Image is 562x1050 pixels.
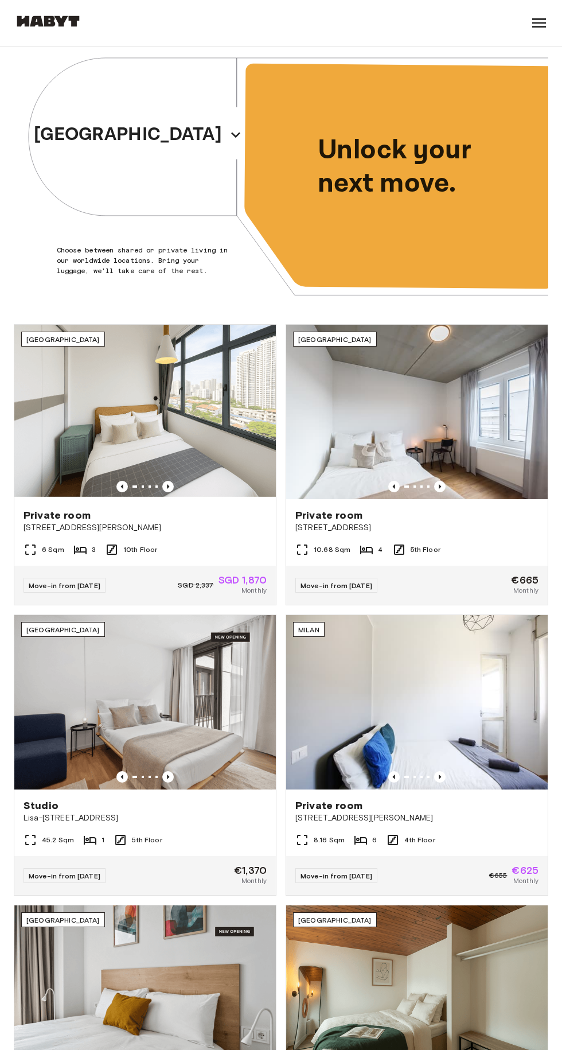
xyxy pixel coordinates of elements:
span: Lisa-[STREET_ADDRESS] [24,812,267,824]
button: Previous image [162,771,174,783]
span: [GEOGRAPHIC_DATA] [298,335,372,344]
span: Move-in from [DATE] [29,872,100,880]
span: 8.16 Sqm [314,835,345,845]
button: Previous image [162,481,174,492]
img: Habyt [14,15,83,27]
a: Marketing picture of unit IT-14-111-001-006Previous imagePrevious imageMilanPrivate room[STREET_A... [286,615,548,896]
span: [GEOGRAPHIC_DATA] [298,916,372,924]
button: Previous image [388,481,400,492]
span: Move-in from [DATE] [300,872,372,880]
span: SGD 2,337 [178,580,213,590]
span: €625 [512,865,538,876]
span: 6 Sqm [42,545,64,555]
span: Private room [24,508,91,522]
span: 5th Floor [132,835,162,845]
button: Previous image [388,771,400,783]
span: 6 [372,835,377,845]
span: Milan [298,625,319,634]
span: Monthly [513,585,538,596]
span: Monthly [513,876,538,886]
button: Previous image [116,481,128,492]
span: [GEOGRAPHIC_DATA] [26,916,100,924]
span: Studio [24,799,58,812]
button: Previous image [434,771,446,783]
span: [GEOGRAPHIC_DATA] [26,335,100,344]
span: 4th Floor [404,835,435,845]
span: Private room [295,508,362,522]
button: [GEOGRAPHIC_DATA] [29,118,247,152]
img: Marketing picture of unit SG-01-116-001-02 [14,325,276,499]
button: Previous image [434,481,446,492]
span: €655 [489,870,508,881]
a: Marketing picture of unit SG-01-116-001-02Previous imagePrevious image[GEOGRAPHIC_DATA]Private ro... [14,324,276,605]
span: 45.2 Sqm [42,835,74,845]
span: 3 [92,545,96,555]
span: SGD 1,870 [218,575,267,585]
p: Choose between shared or private living in our worldwide locations. Bring your luggage, we'll tak... [57,245,233,276]
span: [GEOGRAPHIC_DATA] [26,625,100,634]
span: [STREET_ADDRESS] [295,522,538,534]
a: Marketing picture of unit DE-04-037-026-03QPrevious imagePrevious image[GEOGRAPHIC_DATA]Private r... [286,324,548,605]
p: [GEOGRAPHIC_DATA] [34,121,222,149]
img: Marketing picture of unit IT-14-111-001-006 [286,615,548,790]
span: 5th Floor [411,545,440,555]
span: €1,370 [234,865,267,876]
span: 10.68 Sqm [314,545,350,555]
span: Private room [295,799,362,812]
span: Move-in from [DATE] [300,581,372,590]
button: Previous image [116,771,128,783]
span: Move-in from [DATE] [29,581,100,590]
img: Marketing picture of unit DE-01-489-503-001 [14,615,276,790]
span: Monthly [241,876,267,886]
span: 4 [378,545,383,555]
img: Marketing picture of unit DE-04-037-026-03Q [286,325,548,499]
span: [STREET_ADDRESS][PERSON_NAME] [24,522,267,534]
span: 1 [102,835,104,845]
span: 10th Floor [123,545,158,555]
span: [STREET_ADDRESS][PERSON_NAME] [295,812,538,824]
a: Marketing picture of unit DE-01-489-503-001Previous imagePrevious image[GEOGRAPHIC_DATA]StudioLis... [14,615,276,896]
p: Unlock your next move. [318,134,530,200]
span: Monthly [241,585,267,596]
span: €665 [511,575,538,585]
